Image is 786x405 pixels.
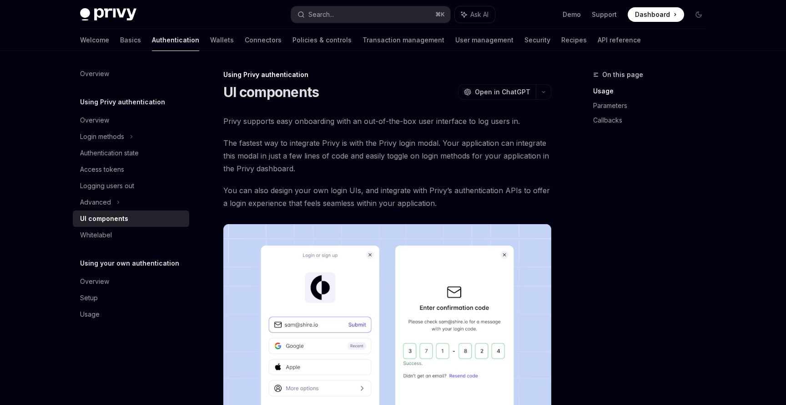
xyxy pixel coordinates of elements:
[223,115,551,128] span: Privy supports easy onboarding with an out-of-the-box user interface to log users in.
[80,68,109,79] div: Overview
[223,70,551,79] div: Using Privy authentication
[292,29,352,51] a: Policies & controls
[223,137,551,175] span: The fastest way to integrate Privy is with the Privy login modal. Your application can integrate ...
[455,6,495,23] button: Ask AI
[628,7,684,22] a: Dashboard
[73,178,189,194] a: Logging users out
[598,29,641,51] a: API reference
[561,29,587,51] a: Recipes
[73,112,189,128] a: Overview
[80,148,139,159] div: Authentication state
[152,29,199,51] a: Authentication
[308,9,334,20] div: Search...
[80,180,134,191] div: Logging users out
[363,29,444,51] a: Transaction management
[73,227,189,243] a: Whitelabel
[120,29,141,51] a: Basics
[73,66,189,82] a: Overview
[470,10,489,19] span: Ask AI
[245,29,282,51] a: Connectors
[210,29,234,51] a: Wallets
[592,10,617,19] a: Support
[80,230,112,241] div: Whitelabel
[435,11,445,18] span: ⌘ K
[80,276,109,287] div: Overview
[80,197,111,208] div: Advanced
[80,292,98,303] div: Setup
[593,113,713,128] a: Callbacks
[73,290,189,306] a: Setup
[73,145,189,161] a: Authentication state
[80,309,100,320] div: Usage
[80,8,136,21] img: dark logo
[73,210,189,227] a: UI components
[593,98,713,113] a: Parameters
[80,213,128,224] div: UI components
[458,84,536,100] button: Open in ChatGPT
[80,29,109,51] a: Welcome
[73,306,189,323] a: Usage
[475,87,530,97] span: Open in ChatGPT
[691,7,706,22] button: Toggle dark mode
[524,29,550,51] a: Security
[563,10,581,19] a: Demo
[73,273,189,290] a: Overview
[80,97,165,108] h5: Using Privy authentication
[80,258,179,269] h5: Using your own authentication
[223,184,551,210] span: You can also design your own login UIs, and integrate with Privy’s authentication APIs to offer a...
[593,84,713,98] a: Usage
[80,164,124,175] div: Access tokens
[455,29,514,51] a: User management
[291,6,450,23] button: Search...⌘K
[635,10,670,19] span: Dashboard
[73,161,189,178] a: Access tokens
[80,115,109,126] div: Overview
[602,69,643,80] span: On this page
[80,131,124,142] div: Login methods
[223,84,319,100] h1: UI components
